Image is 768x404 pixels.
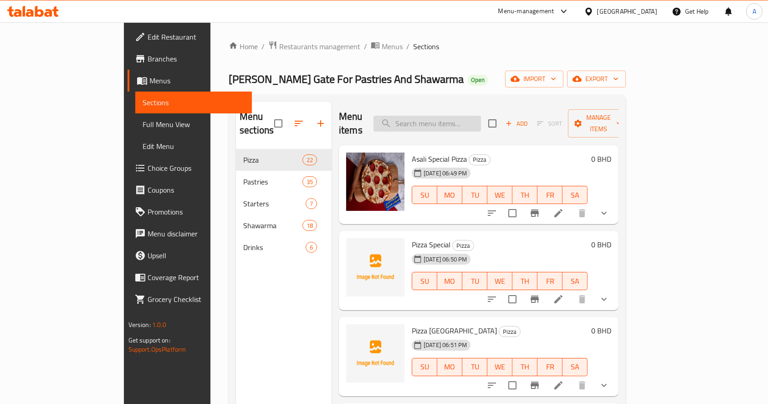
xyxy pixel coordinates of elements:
[453,240,474,251] span: Pizza
[240,110,274,137] h2: Menu sections
[148,53,245,64] span: Branches
[236,171,332,193] div: Pastries35
[416,189,434,202] span: SU
[469,154,490,165] span: Pizza
[531,117,568,131] span: Select section first
[339,110,363,137] h2: Menu items
[420,341,471,349] span: [DATE] 06:51 PM
[302,220,317,231] div: items
[481,202,503,224] button: sort-choices
[481,288,503,310] button: sort-choices
[593,374,615,396] button: show more
[128,288,252,310] a: Grocery Checklist
[416,360,434,373] span: SU
[236,215,332,236] div: Shawarma18
[462,186,487,204] button: TU
[413,41,439,52] span: Sections
[524,202,546,224] button: Branch-specific-item
[574,73,619,85] span: export
[303,178,317,186] span: 35
[753,6,756,16] span: A
[346,238,404,297] img: Pizza Special
[152,319,166,331] span: 1.0.0
[128,26,252,48] a: Edit Restaurant
[128,334,170,346] span: Get support on:
[599,208,609,219] svg: Show Choices
[128,245,252,266] a: Upsell
[466,360,484,373] span: TU
[538,272,563,290] button: FR
[268,41,360,52] a: Restaurants management
[412,186,437,204] button: SU
[420,169,471,178] span: [DATE] 06:49 PM
[279,41,360,52] span: Restaurants management
[302,176,317,187] div: items
[148,184,245,195] span: Coupons
[487,358,512,376] button: WE
[512,358,538,376] button: TH
[412,272,437,290] button: SU
[382,41,403,52] span: Menus
[236,149,332,171] div: Pizza22
[229,69,464,89] span: [PERSON_NAME] Gate For Pastries And Shawarma
[148,163,245,174] span: Choice Groups
[563,186,588,204] button: SA
[243,198,306,209] span: Starters
[128,319,151,331] span: Version:
[346,153,404,211] img: Asali Special Pizza
[236,236,332,258] div: Drinks6
[261,41,265,52] li: /
[128,157,252,179] a: Choice Groups
[566,360,584,373] span: SA
[516,275,534,288] span: TH
[505,71,563,87] button: import
[541,360,559,373] span: FR
[302,154,317,165] div: items
[143,141,245,152] span: Edit Menu
[568,109,629,138] button: Manage items
[512,186,538,204] button: TH
[553,208,564,219] a: Edit menu item
[567,71,626,87] button: export
[538,358,563,376] button: FR
[306,199,317,208] span: 7
[498,6,554,17] div: Menu-management
[306,243,317,252] span: 6
[502,117,531,131] span: Add item
[412,324,497,338] span: Pizza [GEOGRAPHIC_DATA]
[441,275,459,288] span: MO
[303,221,317,230] span: 18
[135,92,252,113] a: Sections
[467,76,488,84] span: Open
[303,156,317,164] span: 22
[128,48,252,70] a: Branches
[553,294,564,305] a: Edit menu item
[143,97,245,108] span: Sections
[599,294,609,305] svg: Show Choices
[229,41,626,52] nav: breadcrumb
[467,75,488,86] div: Open
[243,154,302,165] span: Pizza
[128,201,252,223] a: Promotions
[269,114,288,133] span: Select all sections
[524,374,546,396] button: Branch-specific-item
[243,220,302,231] span: Shawarma
[128,223,252,245] a: Menu disclaimer
[148,206,245,217] span: Promotions
[591,324,611,337] h6: 0 BHD
[437,358,462,376] button: MO
[591,238,611,251] h6: 0 BHD
[597,6,657,16] div: [GEOGRAPHIC_DATA]
[571,288,593,310] button: delete
[591,153,611,165] h6: 0 BHD
[371,41,403,52] a: Menus
[374,116,481,132] input: search
[148,272,245,283] span: Coverage Report
[516,189,534,202] span: TH
[487,186,512,204] button: WE
[406,41,410,52] li: /
[503,204,522,223] span: Select to update
[128,343,186,355] a: Support.OpsPlatform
